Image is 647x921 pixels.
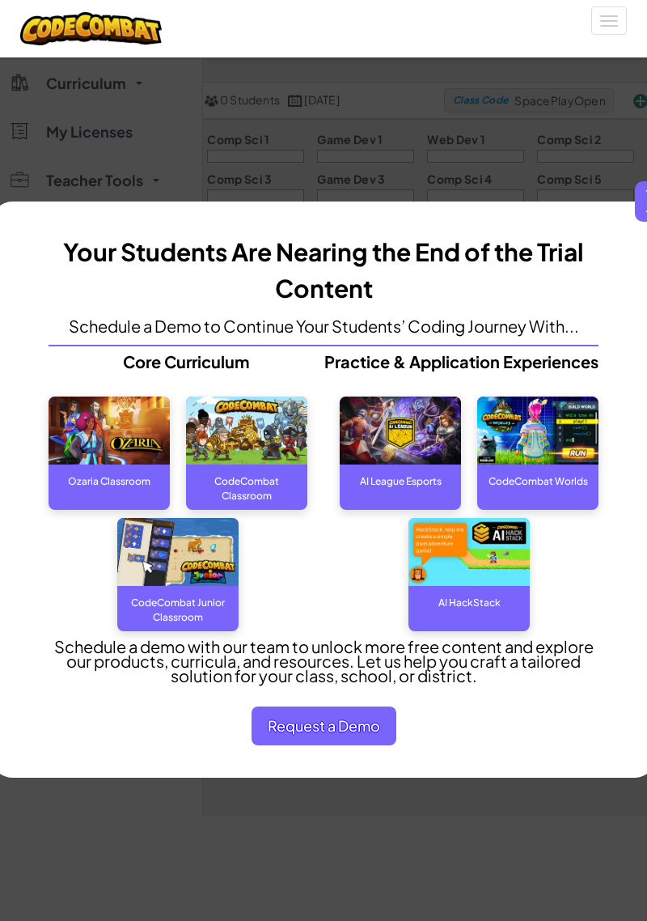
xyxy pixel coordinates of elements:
[49,465,170,497] div: Ozaria Classroom
[49,397,170,465] img: Ozaria
[340,465,461,497] div: AI League Esports
[49,234,598,307] h3: Your Students Are Nearing the End of the Trial Content
[477,397,598,465] img: CodeCombat World
[408,586,530,618] div: AI HackStack
[186,397,307,465] img: CodeCombat
[20,12,162,45] img: CodeCombat logo
[69,319,579,333] p: Schedule a Demo to Continue Your Students’ Coding Journey With...
[252,707,396,745] button: Request a Demo
[117,586,239,618] div: CodeCombat Junior Classroom
[477,465,598,497] div: CodeCombat Worlds
[323,354,598,369] p: Practice & Application Experiences
[408,518,530,587] img: AI Hackstack
[49,354,323,369] p: Core Curriculum
[117,518,239,587] img: CodeCombat Junior
[49,639,598,683] p: Schedule a demo with our team to unlock more free content and explore our products, curricula, ​a...
[186,465,307,497] div: CodeCombat Classroom
[340,397,461,465] img: AI League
